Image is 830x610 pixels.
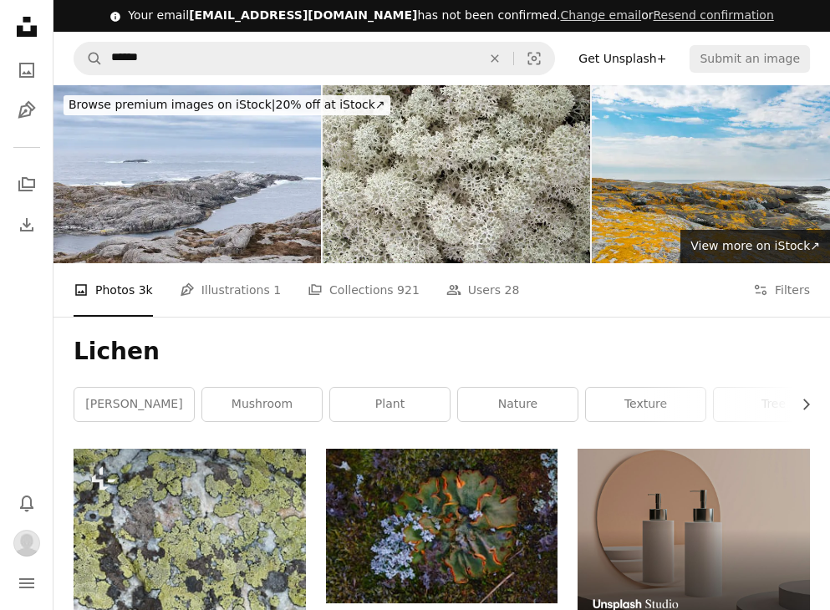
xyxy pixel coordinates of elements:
[326,518,558,533] a: high-angle photography of green and white petaled flower
[476,43,513,74] button: Clear
[180,263,281,317] a: Illustrations 1
[64,95,390,115] div: 20% off at iStock ↗
[308,263,420,317] a: Collections 921
[753,263,810,317] button: Filters
[446,263,520,317] a: Users 28
[560,8,773,22] span: or
[680,230,830,263] a: View more on iStock↗
[74,337,810,367] h1: Lichen
[13,530,40,557] img: Avatar of user Jennifer Wiklund
[653,8,773,24] button: Resend confirmation
[690,239,820,252] span: View more on iStock ↗
[10,486,43,520] button: Notifications
[10,208,43,241] a: Download History
[791,388,810,421] button: scroll list to the right
[323,85,590,263] img: White moss lichen close-up, Rondvassbu, Norway
[330,388,450,421] a: plant
[568,45,676,72] a: Get Unsplash+
[10,526,43,560] button: Profile
[514,43,554,74] button: Visual search
[690,45,810,72] button: Submit an image
[10,168,43,201] a: Collections
[74,42,555,75] form: Find visuals sitewide
[202,388,322,421] a: mushroom
[74,43,103,74] button: Search Unsplash
[505,281,520,299] span: 28
[326,449,558,603] img: high-angle photography of green and white petaled flower
[53,85,400,125] a: Browse premium images on iStock|20% off at iStock↗
[10,94,43,127] a: Illustrations
[10,567,43,600] button: Menu
[189,8,417,22] span: [EMAIL_ADDRESS][DOMAIN_NAME]
[586,388,705,421] a: texture
[53,85,321,263] img: Coastal landscape in Norwegian fjord in springtime
[458,388,578,421] a: nature
[10,10,43,47] a: Home — Unsplash
[74,388,194,421] a: [PERSON_NAME]
[128,8,774,24] div: Your email has not been confirmed.
[69,98,275,111] span: Browse premium images on iStock |
[397,281,420,299] span: 921
[560,8,641,22] a: Change email
[10,53,43,87] a: Photos
[273,281,281,299] span: 1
